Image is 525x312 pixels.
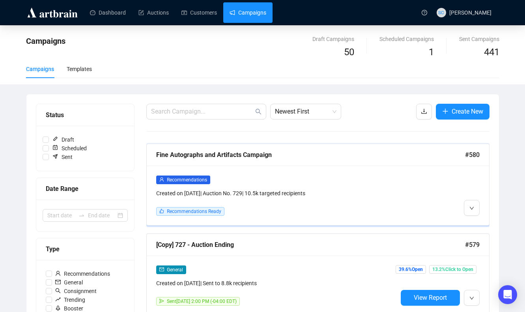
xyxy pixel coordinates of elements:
div: Created on [DATE] | Auction No. 729 | 10.5k targeted recipients [156,189,398,198]
span: 13.2% Click to Open [429,265,476,274]
button: View Report [401,290,460,306]
div: Type [46,244,125,254]
span: Create New [452,106,483,116]
span: down [469,296,474,301]
div: Sent Campaigns [459,35,499,43]
span: Recommendations Ready [167,209,221,214]
a: Campaigns [230,2,266,23]
span: rocket [55,305,61,311]
span: Scheduled [49,144,90,153]
span: General [52,278,86,287]
span: mail [55,279,61,285]
span: like [159,209,164,213]
input: Start date [47,211,75,220]
input: End date [88,211,116,220]
span: 50 [344,47,354,58]
div: Templates [67,65,92,73]
span: Recommendations [52,269,113,278]
span: user [159,177,164,182]
span: Campaigns [26,36,65,46]
div: Draft Campaigns [312,35,354,43]
div: Scheduled Campaigns [379,35,434,43]
span: #579 [465,240,480,250]
span: mail [159,267,164,272]
span: [PERSON_NAME] [449,9,491,16]
span: View Report [414,294,447,301]
button: Create New [436,104,490,120]
a: Dashboard [90,2,126,23]
span: 1 [429,47,434,58]
span: #580 [465,150,480,160]
span: Recommendations [167,177,207,183]
span: send [159,299,164,303]
div: Created on [DATE] | Sent to 8.8k recipients [156,279,398,288]
span: 39.6% Open [396,265,426,274]
span: search [255,108,262,115]
span: General [167,267,183,273]
span: plus [442,108,448,114]
span: rise [55,297,61,302]
img: logo [26,6,79,19]
span: question-circle [422,10,427,15]
span: user [55,271,61,276]
span: Draft [49,135,77,144]
span: download [421,108,427,114]
span: Consignment [52,287,100,295]
div: [Copy] 727 - Auction Ending [156,240,465,250]
span: 441 [484,47,499,58]
div: Campaigns [26,65,54,73]
a: Customers [181,2,217,23]
span: search [55,288,61,293]
input: Search Campaign... [151,107,254,116]
a: Auctions [138,2,169,23]
span: to [78,212,85,219]
div: Status [46,110,125,120]
span: Trending [52,295,88,304]
a: Fine Autographs and Artifacts Campaign#580userRecommendationsCreated on [DATE]| Auction No. 729| ... [146,144,490,226]
div: Date Range [46,184,125,194]
div: Fine Autographs and Artifacts Campaign [156,150,465,160]
span: Sent [DATE] 2:00 PM (-04:00 EDT) [167,299,237,304]
div: Open Intercom Messenger [498,285,517,304]
span: Newest First [275,104,336,119]
span: down [469,206,474,211]
span: swap-right [78,212,85,219]
span: SC [438,9,444,16]
span: Sent [49,153,76,161]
